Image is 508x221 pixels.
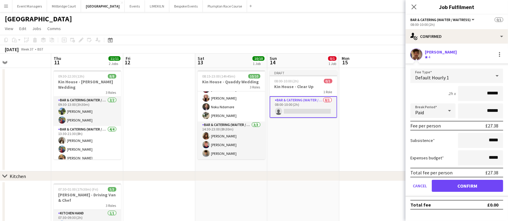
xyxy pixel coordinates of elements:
app-card-role: Bar & Catering (Waiter / waitress)0/108:00-10:00 (2h) [270,96,337,118]
span: 11/11 [108,56,121,61]
span: 0/1 [495,17,503,22]
div: Draft [270,70,337,75]
button: Confirm [432,180,503,192]
div: Kitchen [10,173,26,179]
span: 12 [125,59,130,66]
button: Event Managers [12,0,47,12]
div: Fee per person [410,123,441,129]
div: 1 Job [328,61,336,66]
div: [PERSON_NAME] [425,49,457,55]
span: 11 [53,59,61,66]
span: 4 [428,55,430,59]
span: 08:00-10:00 (2h) [274,79,299,83]
span: Sun [270,56,277,61]
span: Bar & Catering (Waiter / waitress) [410,17,471,22]
a: Jobs [30,25,44,32]
span: 13 [197,59,204,66]
div: BST [37,47,43,51]
div: 08:00-10:00 (2h) [410,22,503,27]
button: Cancel [410,180,429,192]
div: 2 Jobs [109,61,120,66]
span: 3/3 [108,187,116,192]
app-card-role: Bar & Catering (Waiter / waitress)4/413:30-21:30 (8h)[PERSON_NAME][PERSON_NAME][PERSON_NAME] [54,126,121,173]
span: Thu [54,56,61,61]
h3: Kin House - Clear Up [270,84,337,89]
span: 1 Role [324,90,332,94]
span: Paid [415,109,424,115]
app-card-role: Bar & Catering (Waiter / waitress)3/314:30-23:00 (8h30m)[PERSON_NAME][PERSON_NAME][PERSON_NAME] [198,121,265,159]
span: 3 Roles [250,85,260,89]
button: Plumpton Race Course [203,0,247,12]
span: 8/8 [108,74,116,78]
button: Events [125,0,145,12]
span: Comms [47,26,61,31]
span: 08:15-23:00 (14h45m) [202,74,236,78]
button: Millbridge Court [47,0,81,12]
span: 3 Roles [106,90,116,95]
h3: Kin House - [PERSON_NAME] Wedding [54,79,121,90]
div: £0.00 [487,202,498,208]
div: £27.38 [485,170,498,176]
a: View [2,25,16,32]
app-job-card: Draft08:00-10:00 (2h)0/1Kin House - Clear Up1 RoleBar & Catering (Waiter / waitress)0/108:00-10:0... [270,70,337,118]
span: Default Hourly 1 [415,75,449,81]
span: 10/10 [248,74,260,78]
div: 1 Job [253,61,264,66]
span: Sat [198,56,204,61]
button: LIMEKILN [145,0,169,12]
span: 3 Roles [106,203,116,208]
a: Edit [17,25,29,32]
span: Fri [126,56,130,61]
div: 2h x [448,91,456,96]
div: Total fee per person [410,170,453,176]
div: £27.38 [485,123,498,129]
h1: [GEOGRAPHIC_DATA] [5,14,72,23]
label: Subsistence [410,138,435,143]
button: Bar & Catering (Waiter / waitress) [410,17,475,22]
div: Confirmed [406,29,508,44]
h3: [PERSON_NAME] - Driving Van & Chef [54,192,121,203]
span: Mon [342,56,350,61]
span: Week 37 [20,47,35,51]
span: 15 [341,59,350,66]
app-card-role: Bar & Catering (Waiter / waitress)5/513:30-20:30 (7h)[PERSON_NAME][PERSON_NAME][PERSON_NAME]Noku ... [198,66,265,121]
a: Comms [45,25,63,32]
span: Edit [19,26,26,31]
app-card-role: Bar & Catering (Waiter / waitress)2/209:30-13:00 (3h30m)[PERSON_NAME][PERSON_NAME] [54,97,121,126]
span: View [5,26,13,31]
span: 07:30-01:00 (17h30m) (Fri) [58,187,99,192]
label: Expenses budget [410,155,444,161]
app-job-card: 09:30-22:30 (13h)8/8Kin House - [PERSON_NAME] Wedding3 RolesBar & Catering (Waiter / waitress)2/2... [54,70,121,159]
span: 14 [269,59,277,66]
span: 0/1 [324,79,332,83]
button: Bespoke Events [169,0,203,12]
span: 0/1 [328,56,337,61]
button: [GEOGRAPHIC_DATA] [81,0,125,12]
h3: Job Fulfilment [406,3,508,11]
div: Total fee [410,202,431,208]
app-job-card: 08:15-23:00 (14h45m)10/10Kin House - Quaddy Wedding3 RolesBar & Catering (Waiter / waitress)5/513... [198,70,265,159]
h3: Kin House - Quaddy Wedding [198,79,265,84]
span: 09:30-22:30 (13h) [58,74,85,78]
div: [DATE] [5,46,19,52]
span: Jobs [32,26,41,31]
span: 10/10 [252,56,265,61]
